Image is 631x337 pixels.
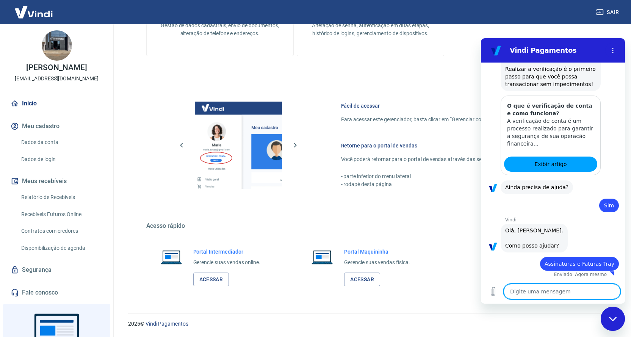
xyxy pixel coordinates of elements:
[193,273,229,287] a: Acessar
[195,102,282,189] img: Imagem da dashboard mostrando o botão de gerenciar conta na sidebar no lado esquerdo
[15,75,99,83] p: [EMAIL_ADDRESS][DOMAIN_NAME]
[601,307,625,331] iframe: Botão para abrir a janela de mensagens, conversa em andamento
[42,30,72,61] img: a5723941-6e25-4be6-85b7-e90941e45d5f.jpeg
[155,248,187,266] img: Imagem de um notebook aberto
[341,116,577,124] p: Para acessar este gerenciador, basta clicar em “Gerenciar conta” no menu lateral do portal de ven...
[344,259,410,266] p: Gerencie suas vendas física.
[159,22,281,38] p: Gestão de dados cadastrais, envio de documentos, alteração de telefone e endereços.
[344,273,380,287] a: Acessar
[309,22,432,38] p: Alteração de senha, autenticação em duas etapas, histórico de logins, gerenciamento de dispositivos.
[146,222,595,230] h5: Acesso rápido
[9,95,104,112] a: Início
[9,262,104,278] a: Segurança
[18,240,104,256] a: Disponibilização de agenda
[18,223,104,239] a: Contratos com credores
[9,173,104,190] button: Meus recebíveis
[26,64,87,72] p: [PERSON_NAME]
[341,102,577,110] h6: Fácil de acessar
[18,190,104,205] a: Relatório de Recebíveis
[344,248,410,255] h6: Portal Maquininha
[341,155,577,163] p: Você poderá retornar para o portal de vendas através das seguintes maneiras:
[9,0,58,24] img: Vindi
[481,38,625,304] iframe: Janela de mensagens
[306,248,338,266] img: Imagem de um notebook aberto
[193,259,261,266] p: Gerencie suas vendas online.
[9,284,104,301] a: Fale conosco
[18,207,104,222] a: Recebíveis Futuros Online
[9,118,104,135] button: Meu cadastro
[193,248,261,255] h6: Portal Intermediador
[341,142,577,149] h6: Retorne para o portal de vendas
[18,135,104,150] a: Dados da conta
[146,321,188,327] a: Vindi Pagamentos
[341,172,577,180] p: - parte inferior do menu lateral
[341,180,577,188] p: - rodapé desta página
[595,5,622,19] button: Sair
[128,320,613,328] p: 2025 ©
[18,152,104,167] a: Dados de login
